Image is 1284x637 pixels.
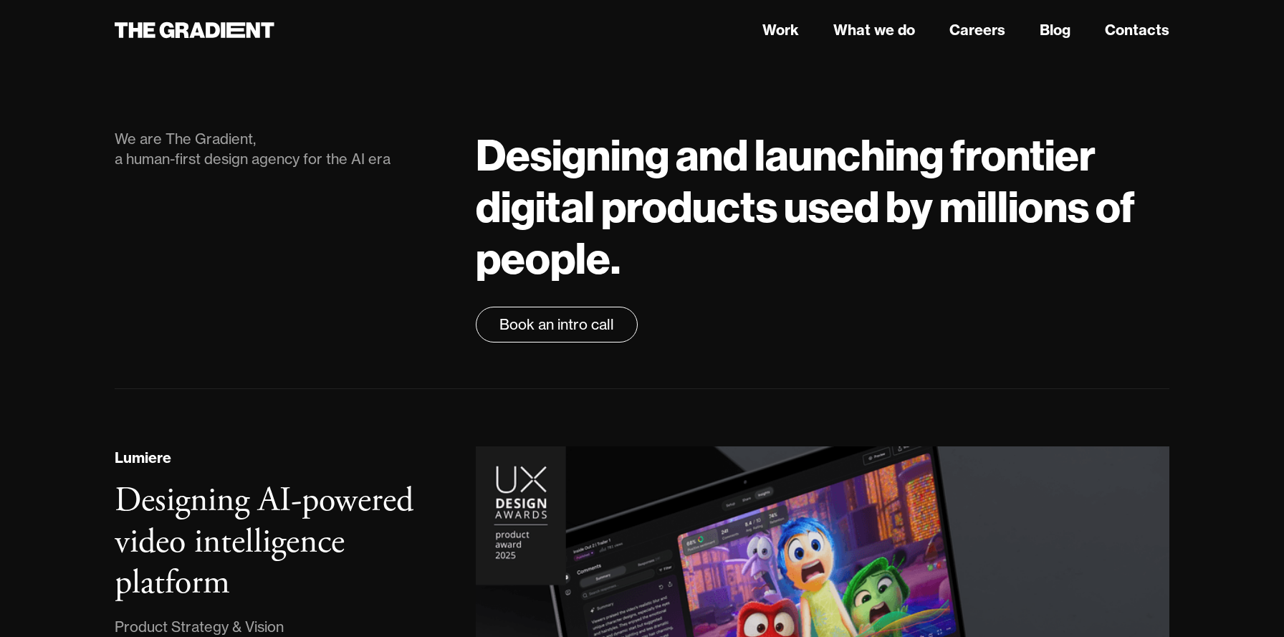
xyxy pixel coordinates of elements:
h3: Designing AI-powered video intelligence platform [115,479,413,605]
a: Contacts [1105,19,1169,41]
a: Blog [1040,19,1070,41]
div: We are The Gradient, a human-first design agency for the AI era [115,129,447,169]
a: Book an intro call [476,307,638,343]
h1: Designing and launching frontier digital products used by millions of people. [476,129,1169,284]
a: Work [762,19,799,41]
a: Careers [949,19,1005,41]
a: What we do [833,19,915,41]
div: Lumiere [115,447,171,469]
